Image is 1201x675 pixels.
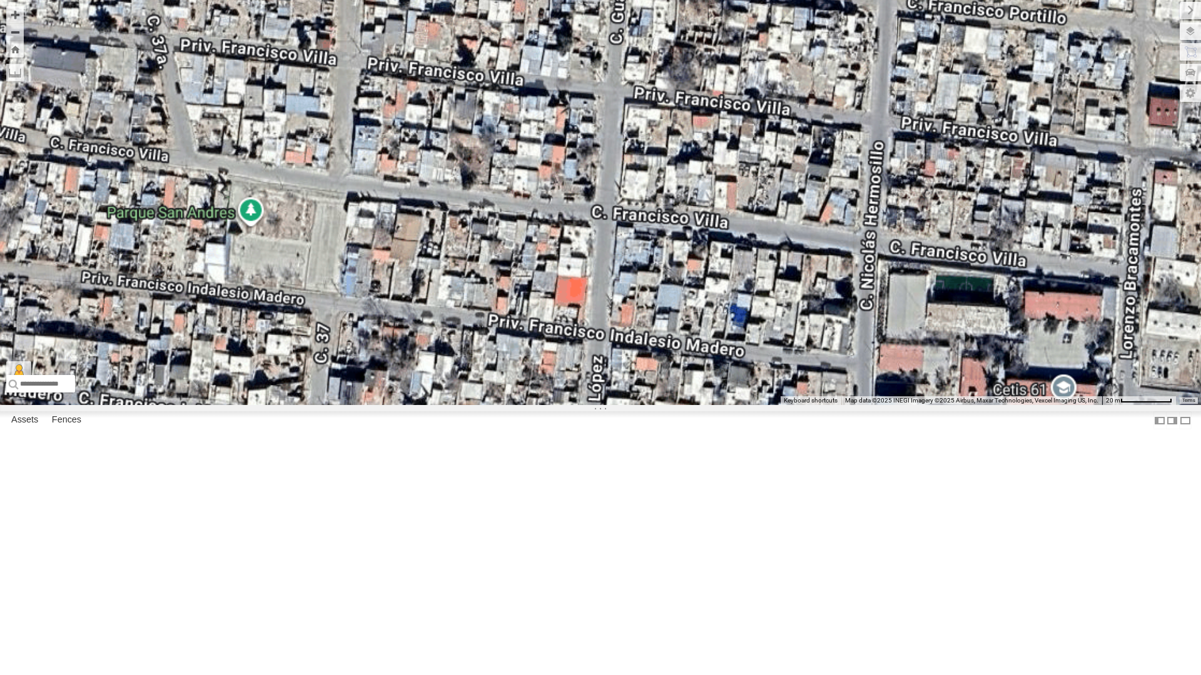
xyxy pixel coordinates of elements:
[1179,411,1192,429] label: Hide Summary Table
[1106,397,1120,404] span: 20 m
[46,412,88,429] label: Fences
[1102,396,1176,405] button: Map Scale: 20 m per 79 pixels
[1153,411,1166,429] label: Dock Summary Table to the Left
[6,361,31,386] button: Drag Pegman onto the map to open Street View
[784,396,838,405] button: Keyboard shortcuts
[1180,84,1201,102] label: Map Settings
[1182,398,1195,403] a: Terms
[6,64,24,81] label: Measure
[1166,411,1178,429] label: Dock Summary Table to the Right
[6,23,24,41] button: Zoom out
[5,412,44,429] label: Assets
[6,6,24,23] button: Zoom in
[6,41,24,57] button: Zoom Home
[845,397,1098,404] span: Map data ©2025 INEGI Imagery ©2025 Airbus, Maxar Technologies, Vexcel Imaging US, Inc.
